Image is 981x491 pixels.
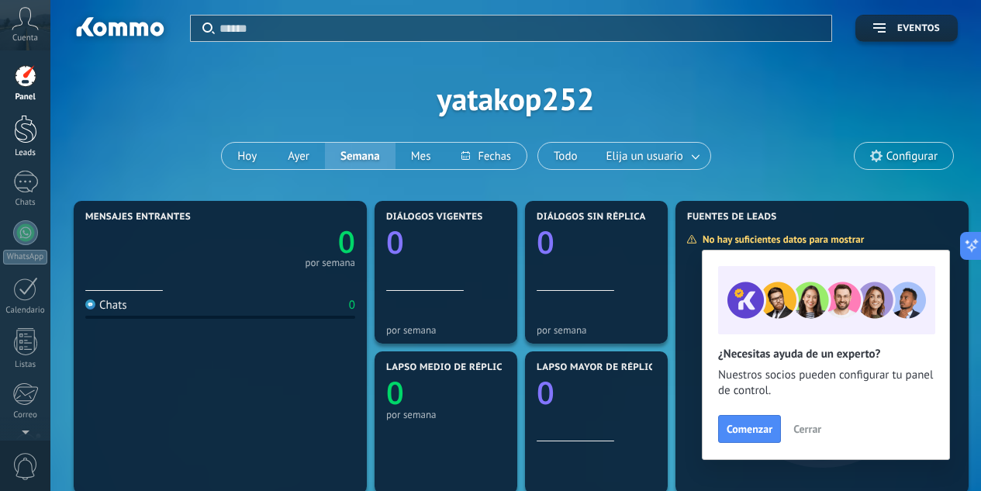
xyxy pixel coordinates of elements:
text: 0 [537,220,554,263]
button: Elija un usuario [593,143,710,169]
button: Semana [325,143,396,169]
span: Mensajes entrantes [85,212,191,223]
img: Chats [85,299,95,309]
span: Configurar [886,150,938,163]
span: Lapso mayor de réplica [537,362,660,373]
button: Fechas [446,143,526,169]
div: No hay suficientes datos para mostrar [686,233,875,246]
div: por semana [305,259,355,267]
a: 0 [220,221,355,262]
text: 0 [386,220,404,263]
span: Nuestros socios pueden configurar tu panel de control. [718,368,934,399]
button: Eventos [855,15,958,42]
div: WhatsApp [3,250,47,265]
span: Cuenta [12,33,38,43]
div: por semana [537,324,656,336]
h2: ¿Necesitas ayuda de un experto? [718,347,934,361]
div: Chats [85,298,127,313]
text: 0 [386,371,404,413]
div: por semana [386,324,506,336]
span: Elija un usuario [603,146,686,167]
div: Leads [3,148,48,158]
span: Comenzar [727,424,772,434]
div: 0 [349,298,355,313]
span: Diálogos vigentes [386,212,483,223]
div: Calendario [3,306,48,316]
div: Panel [3,92,48,102]
div: Listas [3,360,48,370]
span: Cerrar [793,424,821,434]
div: por semana [386,409,506,420]
button: Mes [396,143,447,169]
text: 0 [537,371,554,413]
button: Comenzar [718,415,781,443]
button: Cerrar [786,417,828,441]
div: Chats [3,198,48,208]
button: Hoy [222,143,272,169]
span: Eventos [897,23,940,34]
button: Todo [538,143,593,169]
button: Ayer [272,143,325,169]
span: Lapso medio de réplica [386,362,509,373]
text: 0 [338,221,355,262]
div: Correo [3,410,48,420]
span: Fuentes de leads [687,212,777,223]
span: Diálogos sin réplica [537,212,646,223]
